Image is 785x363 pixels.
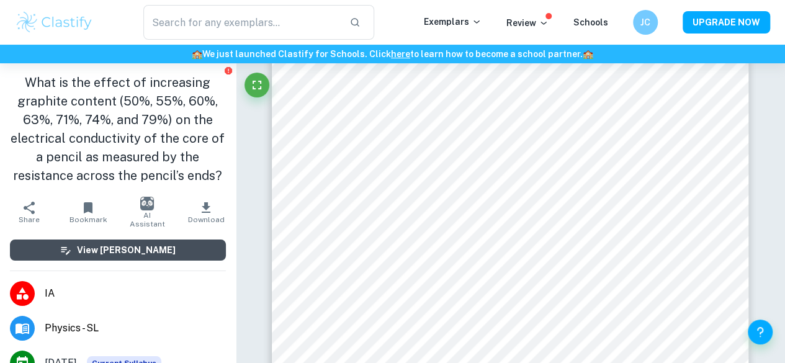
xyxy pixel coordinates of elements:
button: View [PERSON_NAME] [10,240,226,261]
h6: View [PERSON_NAME] [77,243,176,257]
span: AI Assistant [125,211,169,228]
span: 🏫 [583,49,593,59]
p: Exemplars [424,15,482,29]
span: IA [45,286,226,301]
button: Download [177,195,236,230]
button: Fullscreen [244,73,269,97]
span: Bookmark [70,215,107,224]
img: AI Assistant [140,197,154,210]
span: Share [19,215,40,224]
button: Report issue [224,66,233,75]
button: Bookmark [59,195,118,230]
p: Review [506,16,549,30]
h1: What is the effect of increasing graphite content (50%, 55%, 60%, 63%, 71%, 74%, and 79%) on the ... [10,73,226,185]
span: 🏫 [192,49,202,59]
button: UPGRADE NOW [683,11,770,34]
a: Schools [573,17,608,27]
span: Physics - SL [45,321,226,336]
span: Download [188,215,225,224]
button: JC [633,10,658,35]
h6: We just launched Clastify for Schools. Click to learn how to become a school partner. [2,47,783,61]
h6: JC [639,16,653,29]
button: AI Assistant [118,195,177,230]
a: here [391,49,410,59]
img: Clastify logo [15,10,94,35]
button: Help and Feedback [748,320,773,344]
input: Search for any exemplars... [143,5,339,40]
